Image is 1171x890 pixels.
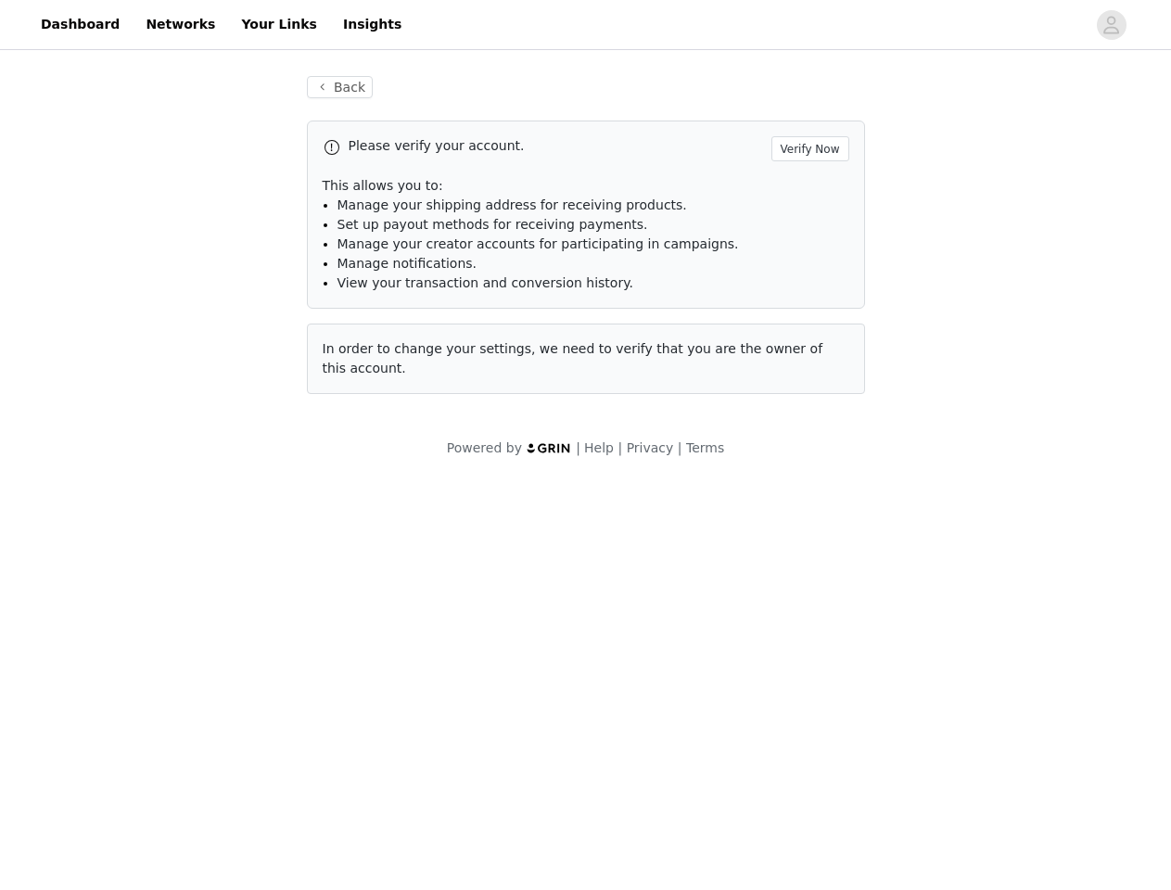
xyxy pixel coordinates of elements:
[617,440,622,455] span: |
[678,440,682,455] span: |
[337,197,687,212] span: Manage your shipping address for receiving products.
[627,440,674,455] a: Privacy
[230,4,328,45] a: Your Links
[323,176,849,196] p: This allows you to:
[337,275,633,290] span: View your transaction and conversion history.
[526,442,572,454] img: logo
[349,136,764,156] p: Please verify your account.
[447,440,522,455] span: Powered by
[337,256,477,271] span: Manage notifications.
[576,440,580,455] span: |
[337,236,739,251] span: Manage your creator accounts for participating in campaigns.
[30,4,131,45] a: Dashboard
[337,217,648,232] span: Set up payout methods for receiving payments.
[771,136,849,161] button: Verify Now
[134,4,226,45] a: Networks
[323,341,823,375] span: In order to change your settings, we need to verify that you are the owner of this account.
[584,440,614,455] a: Help
[332,4,413,45] a: Insights
[307,76,374,98] button: Back
[1102,10,1120,40] div: avatar
[686,440,724,455] a: Terms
